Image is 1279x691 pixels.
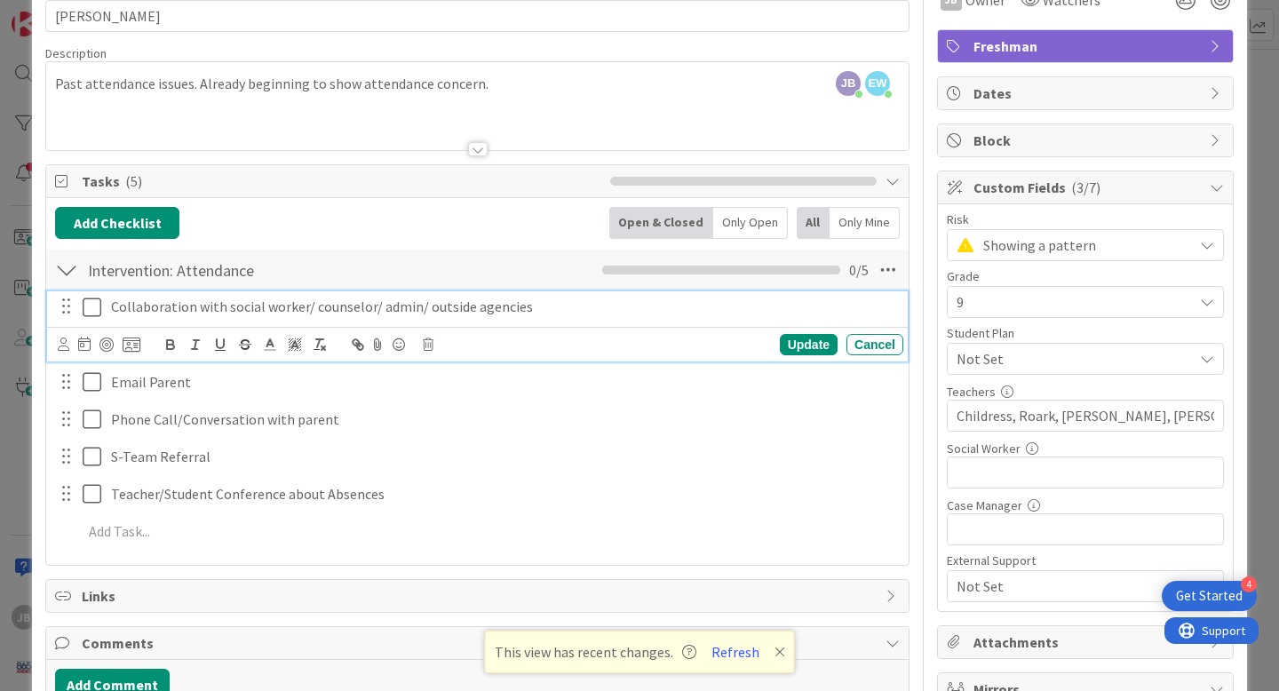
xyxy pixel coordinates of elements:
[1176,587,1243,605] div: Get Started
[947,497,1022,513] label: Case Manager
[1162,581,1257,611] div: Open Get Started checklist, remaining modules: 4
[45,45,107,61] span: Description
[983,233,1184,258] span: Showing a pattern
[55,74,900,94] p: Past attendance issues. Already beginning to show attendance concern.
[973,631,1201,653] span: Attachments
[780,334,838,355] div: Update
[111,447,896,467] p: S-Team Referral
[82,632,877,654] span: Comments
[957,576,1193,597] span: Not Set
[973,83,1201,104] span: Dates
[947,384,996,400] label: Teachers
[947,270,1224,282] div: Grade
[830,207,900,239] div: Only Mine
[82,171,601,192] span: Tasks
[37,3,81,24] span: Support
[846,334,903,355] div: Cancel
[973,177,1201,198] span: Custom Fields
[1241,576,1257,592] div: 4
[957,348,1193,369] span: Not Set
[1071,179,1100,196] span: ( 3/7 )
[111,484,896,504] p: Teacher/Student Conference about Absences
[713,207,788,239] div: Only Open
[125,172,142,190] span: ( 5 )
[111,297,896,317] p: Collaboration with social worker/ counselor/ admin/ outside agencies
[947,327,1224,339] div: Student Plan
[797,207,830,239] div: All
[55,207,179,239] button: Add Checklist
[495,641,696,663] span: This view has recent changes.
[705,640,766,663] button: Refresh
[947,554,1224,567] div: External Support
[82,254,445,286] input: Add Checklist...
[111,372,896,393] p: Email Parent
[973,130,1201,151] span: Block
[865,71,890,96] span: EW
[111,409,896,430] p: Phone Call/Conversation with parent
[973,36,1201,57] span: Freshman
[836,71,861,96] span: JB
[609,207,713,239] div: Open & Closed
[957,290,1184,314] span: 9
[947,441,1021,457] label: Social Worker
[849,259,869,281] span: 0 / 5
[82,585,877,607] span: Links
[947,213,1224,226] div: Risk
